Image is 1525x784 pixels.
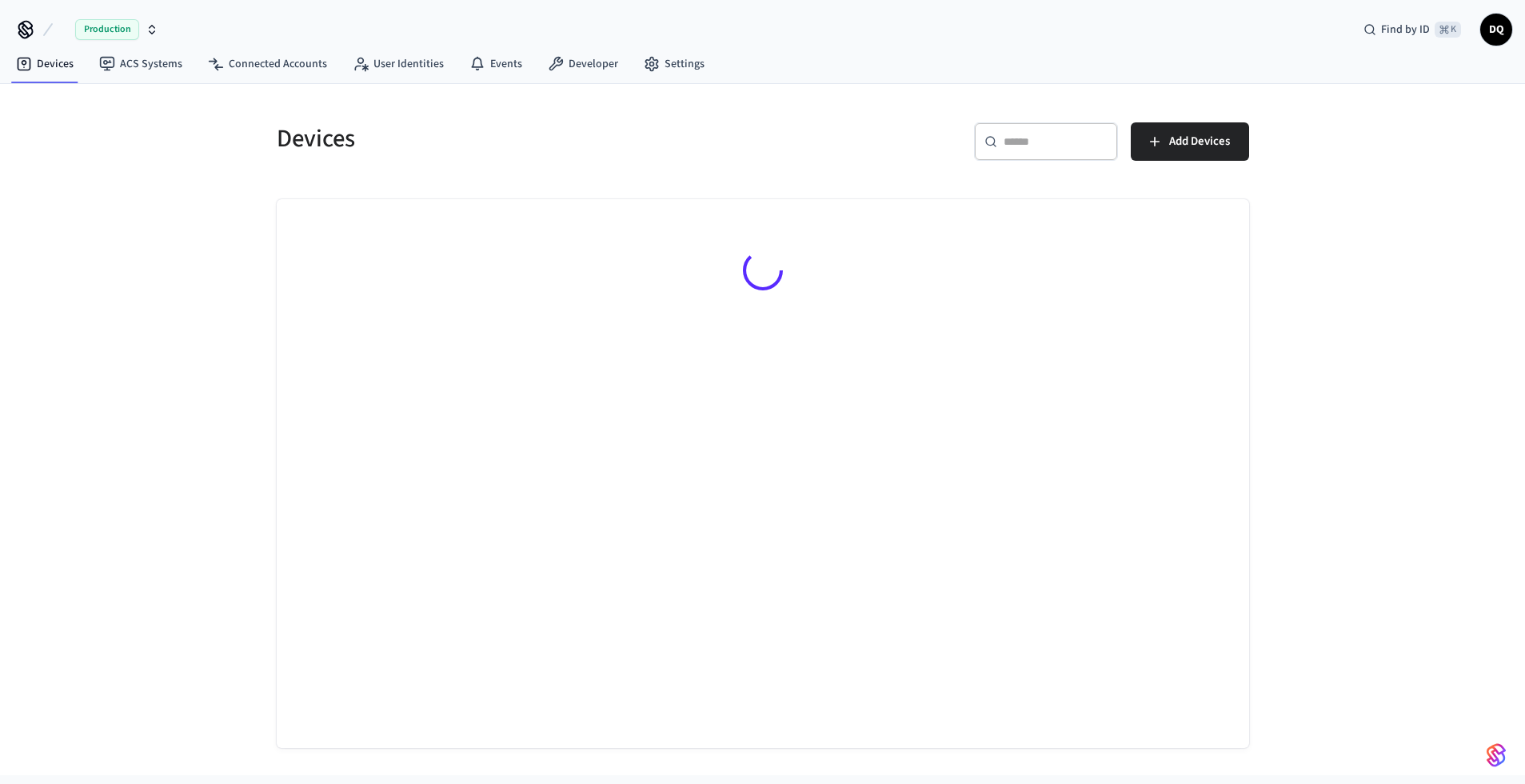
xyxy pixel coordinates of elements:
[1131,122,1249,161] button: Add Devices
[86,50,195,78] a: ACS Systems
[1351,15,1474,44] div: Find by ID⌘ K
[457,50,535,78] a: Events
[1487,742,1506,768] img: SeamLogoGradient.69752ec5.svg
[340,50,457,78] a: User Identities
[535,50,631,78] a: Developer
[195,50,340,78] a: Connected Accounts
[1482,15,1511,44] span: DQ
[75,19,139,40] span: Production
[277,122,753,155] h5: Devices
[1435,22,1461,38] span: ⌘ K
[1169,131,1230,152] span: Add Devices
[1480,14,1512,46] button: DQ
[1381,22,1430,38] span: Find by ID
[3,50,86,78] a: Devices
[631,50,717,78] a: Settings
